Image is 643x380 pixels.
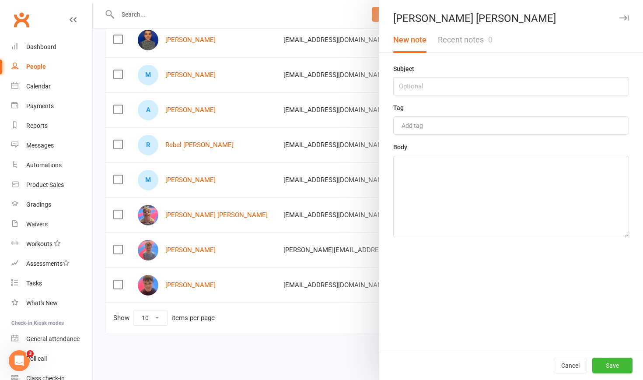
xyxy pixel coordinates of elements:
[432,27,498,53] button: Recent notes0
[26,181,64,188] div: Product Sales
[11,96,92,116] a: Payments
[26,63,46,70] div: People
[11,116,92,136] a: Reports
[11,57,92,77] a: People
[26,221,48,228] div: Waivers
[401,120,431,131] input: Add tag
[26,280,42,287] div: Tasks
[11,293,92,313] a: What's New
[11,175,92,195] a: Product Sales
[26,122,48,129] div: Reports
[393,142,407,152] label: Body
[393,64,414,74] label: Subject
[26,142,54,149] div: Messages
[26,83,51,90] div: Calendar
[393,103,404,113] label: Tag
[26,299,58,306] div: What's New
[11,274,92,293] a: Tasks
[26,240,52,247] div: Workouts
[9,350,30,371] iframe: Intercom live chat
[26,355,47,362] div: Roll call
[11,349,92,369] a: Roll call
[11,195,92,215] a: Gradings
[26,102,54,109] div: Payments
[11,234,92,254] a: Workouts
[10,9,32,31] a: Clubworx
[388,27,432,53] button: New note
[11,329,92,349] a: General attendance kiosk mode
[592,358,633,373] button: Save
[26,260,70,267] div: Assessments
[26,162,62,169] div: Automations
[26,43,56,50] div: Dashboard
[27,350,34,357] span: 3
[26,335,80,342] div: General attendance
[11,155,92,175] a: Automations
[11,136,92,155] a: Messages
[26,201,51,208] div: Gradings
[379,12,643,25] div: [PERSON_NAME] [PERSON_NAME]
[11,77,92,96] a: Calendar
[11,215,92,234] a: Waivers
[11,254,92,274] a: Assessments
[554,358,587,373] button: Cancel
[11,37,92,57] a: Dashboard
[393,77,629,95] input: Optional
[488,35,493,44] span: 0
